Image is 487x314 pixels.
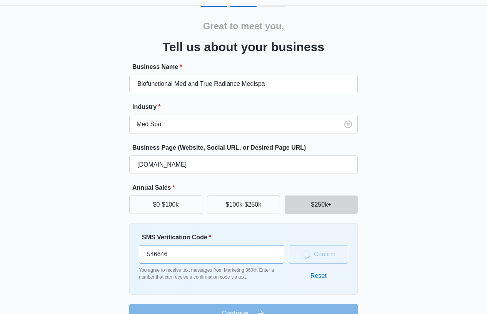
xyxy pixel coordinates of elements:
button: Clear [342,118,354,130]
h3: Tell us about your business [163,38,325,56]
label: Annual Sales [132,183,361,192]
button: Reset [303,267,334,285]
label: Business Page (Website, Social URL, or Desired Page URL) [132,143,361,152]
button: $100k-$250k [207,195,280,214]
p: You agree to receive text messages from Marketing 360®. Enter a number that can receive a confirm... [139,267,284,281]
input: e.g. janesplumbing.com [129,155,358,174]
label: Industry [132,102,361,112]
label: SMS Verification Code [142,233,287,242]
input: e.g. Jane's Plumbing [129,75,358,93]
button: $250k+ [285,195,358,214]
h2: Great to meet you, [203,19,284,33]
label: Business Name [132,62,361,72]
button: $0-$100k [129,195,202,214]
input: Enter verification code [139,245,284,264]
